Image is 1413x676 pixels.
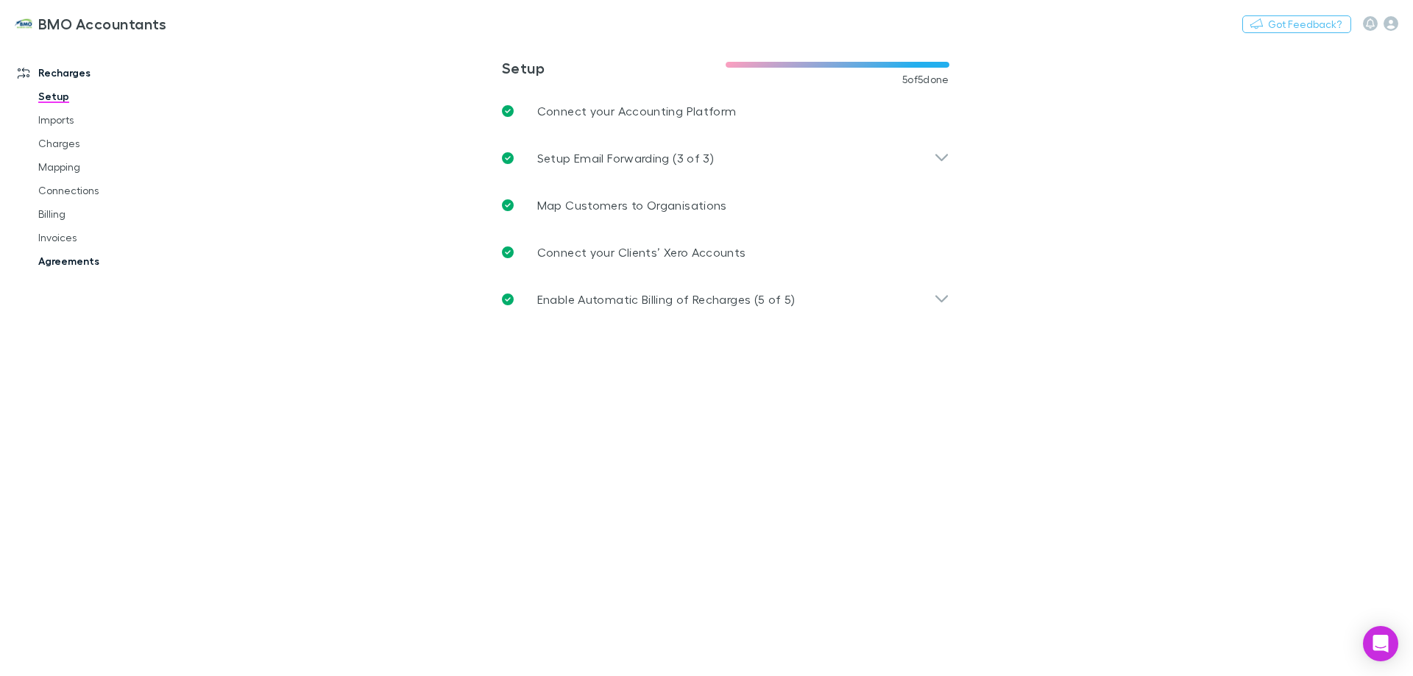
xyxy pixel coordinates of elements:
div: Enable Automatic Billing of Recharges (5 of 5) [490,276,961,323]
a: Billing [24,202,199,226]
a: Setup [24,85,199,108]
a: Charges [24,132,199,155]
h3: BMO Accountants [38,15,167,32]
p: Connect your Accounting Platform [537,102,737,120]
a: Mapping [24,155,199,179]
div: Setup Email Forwarding (3 of 3) [490,135,961,182]
button: Got Feedback? [1242,15,1351,33]
a: Connect your Clients’ Xero Accounts [490,229,961,276]
span: 5 of 5 done [902,74,949,85]
a: Connections [24,179,199,202]
h3: Setup [502,59,726,77]
p: Enable Automatic Billing of Recharges (5 of 5) [537,291,796,308]
a: Map Customers to Organisations [490,182,961,229]
div: Open Intercom Messenger [1363,626,1398,661]
a: Invoices [24,226,199,249]
p: Setup Email Forwarding (3 of 3) [537,149,714,167]
a: Agreements [24,249,199,273]
a: Connect your Accounting Platform [490,88,961,135]
img: BMO Accountants's Logo [15,15,32,32]
a: BMO Accountants [6,6,176,41]
p: Map Customers to Organisations [537,196,727,214]
a: Imports [24,108,199,132]
p: Connect your Clients’ Xero Accounts [537,243,746,261]
a: Recharges [3,61,199,85]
